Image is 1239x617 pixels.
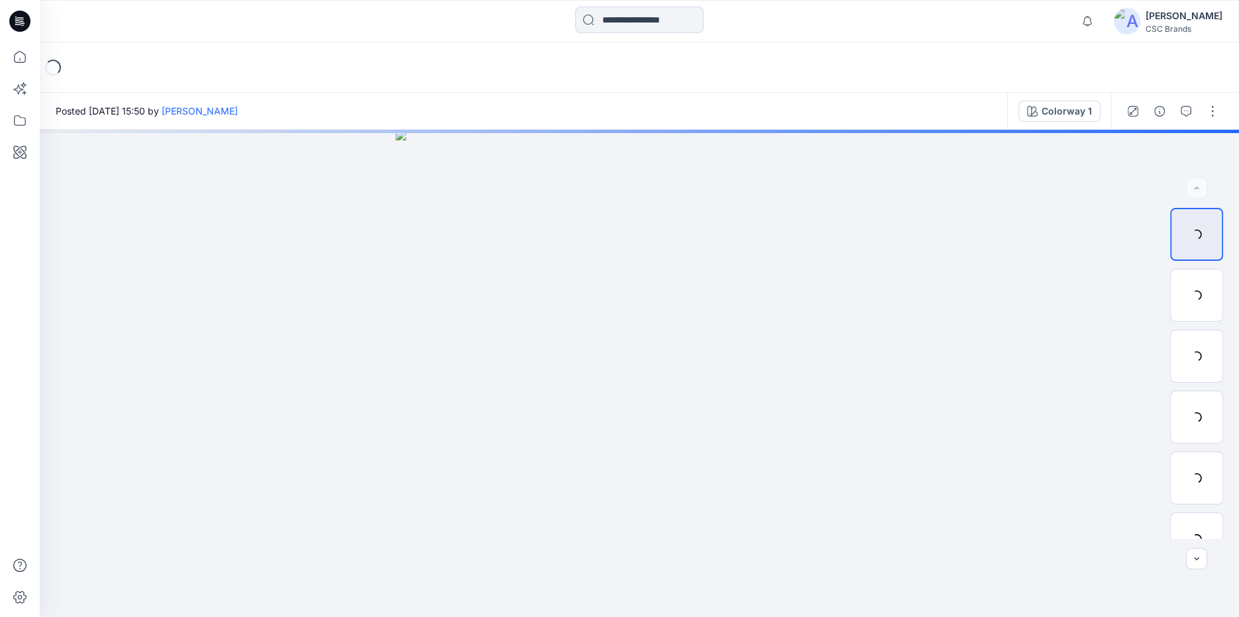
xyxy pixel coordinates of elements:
[1018,101,1101,122] button: Colorway 1
[1042,104,1092,119] div: Colorway 1
[1146,8,1222,24] div: [PERSON_NAME]
[396,130,883,617] img: eyJhbGciOiJIUzI1NiIsImtpZCI6IjAiLCJzbHQiOiJzZXMiLCJ0eXAiOiJKV1QifQ.eyJkYXRhIjp7InR5cGUiOiJzdG9yYW...
[56,104,238,118] span: Posted [DATE] 15:50 by
[1114,8,1140,34] img: avatar
[1149,101,1170,122] button: Details
[1146,24,1222,34] div: CSC Brands
[162,105,238,117] a: [PERSON_NAME]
